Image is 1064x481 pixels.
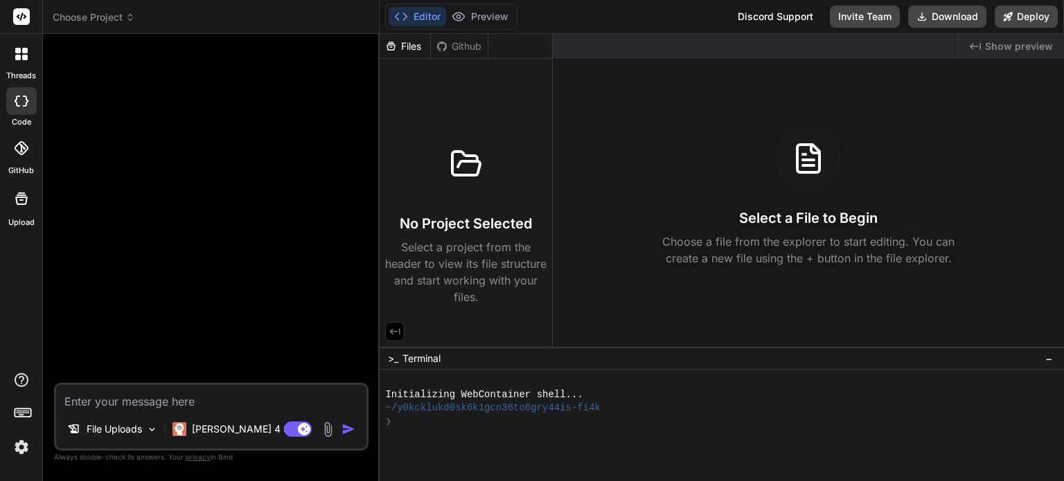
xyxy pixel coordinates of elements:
[830,6,900,28] button: Invite Team
[729,6,822,28] div: Discord Support
[146,424,158,435] img: Pick Models
[388,352,398,365] span: >_
[446,7,514,26] button: Preview
[385,239,547,305] p: Select a project from the header to view its file structure and start working with your files.
[995,6,1058,28] button: Deploy
[342,422,355,436] img: icon
[53,10,135,24] span: Choose Project
[380,39,430,53] div: Files
[739,208,878,228] h3: Select a File to Begin
[172,422,186,436] img: Claude 4 Sonnet
[908,6,986,28] button: Download
[400,214,532,233] h3: No Project Selected
[385,388,583,401] span: Initializing WebContainer shell...
[402,352,441,365] span: Terminal
[186,453,211,461] span: privacy
[87,422,142,436] p: File Uploads
[6,70,36,82] label: threads
[8,165,34,176] label: GitHub
[385,401,601,415] span: ~/y0kcklukd0sk6k1gcn36to6gry44is-fi4k
[985,39,1053,53] span: Show preview
[12,116,31,128] label: code
[1043,347,1056,370] button: −
[8,217,35,228] label: Upload
[385,415,392,428] span: ❯
[10,435,33,459] img: settings
[1045,352,1053,365] span: −
[653,233,964,266] p: Choose a file from the explorer to start editing. You can create a new file using the + button in...
[192,422,295,436] p: [PERSON_NAME] 4 S..
[389,7,446,26] button: Editor
[54,451,369,464] p: Always double-check its answers. Your in Bind
[431,39,488,53] div: Github
[320,421,336,437] img: attachment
